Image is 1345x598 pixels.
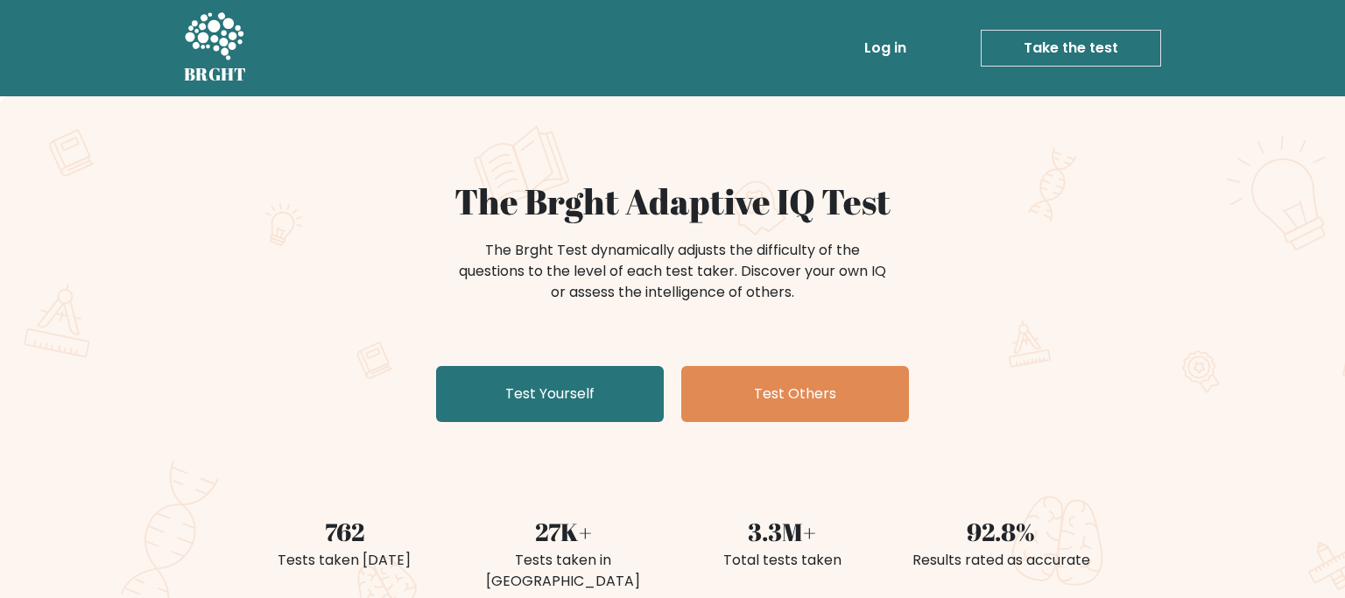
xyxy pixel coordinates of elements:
[245,180,1100,222] h1: The Brght Adaptive IQ Test
[245,513,443,550] div: 762
[857,31,913,66] a: Log in
[464,513,662,550] div: 27K+
[683,550,881,571] div: Total tests taken
[683,513,881,550] div: 3.3M+
[184,64,247,85] h5: BRGHT
[245,550,443,571] div: Tests taken [DATE]
[902,513,1100,550] div: 92.8%
[464,550,662,592] div: Tests taken in [GEOGRAPHIC_DATA]
[184,7,247,89] a: BRGHT
[902,550,1100,571] div: Results rated as accurate
[454,240,891,303] div: The Brght Test dynamically adjusts the difficulty of the questions to the level of each test take...
[436,366,664,422] a: Test Yourself
[681,366,909,422] a: Test Others
[981,30,1161,67] a: Take the test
